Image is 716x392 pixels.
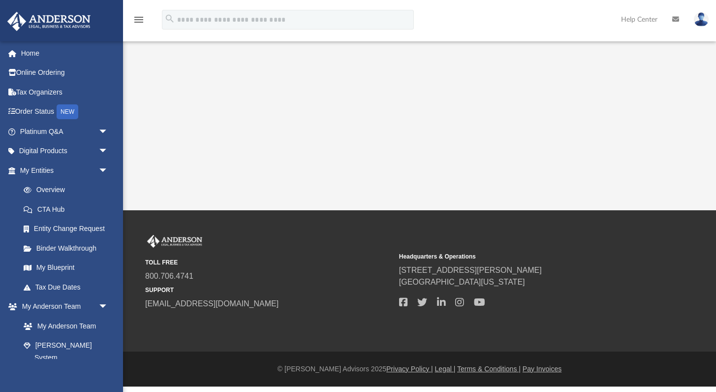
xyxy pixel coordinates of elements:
[145,286,392,294] small: SUPPORT
[399,278,525,286] a: [GEOGRAPHIC_DATA][US_STATE]
[7,161,123,180] a: My Entitiesarrow_drop_down
[98,161,118,181] span: arrow_drop_down
[694,12,709,27] img: User Pic
[164,13,175,24] i: search
[98,122,118,142] span: arrow_drop_down
[14,199,123,219] a: CTA Hub
[435,365,456,373] a: Legal |
[386,365,433,373] a: Privacy Policy |
[14,316,113,336] a: My Anderson Team
[57,104,78,119] div: NEW
[7,141,123,161] a: Digital Productsarrow_drop_down
[133,19,145,26] a: menu
[98,141,118,162] span: arrow_drop_down
[7,63,123,83] a: Online Ordering
[457,365,521,373] a: Terms & Conditions |
[523,365,561,373] a: Pay Invoices
[7,102,123,122] a: Order StatusNEW
[7,43,123,63] a: Home
[123,364,716,374] div: © [PERSON_NAME] Advisors 2025
[145,299,279,308] a: [EMAIL_ADDRESS][DOMAIN_NAME]
[14,219,123,239] a: Entity Change Request
[7,122,123,141] a: Platinum Q&Aarrow_drop_down
[7,297,118,317] a: My Anderson Teamarrow_drop_down
[399,252,646,261] small: Headquarters & Operations
[145,272,193,280] a: 800.706.4741
[14,180,123,200] a: Overview
[7,82,123,102] a: Tax Organizers
[133,14,145,26] i: menu
[4,12,93,31] img: Anderson Advisors Platinum Portal
[145,235,204,248] img: Anderson Advisors Platinum Portal
[98,297,118,317] span: arrow_drop_down
[14,258,118,278] a: My Blueprint
[14,336,118,367] a: [PERSON_NAME] System
[14,277,123,297] a: Tax Due Dates
[145,258,392,267] small: TOLL FREE
[399,266,542,274] a: [STREET_ADDRESS][PERSON_NAME]
[14,238,123,258] a: Binder Walkthrough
